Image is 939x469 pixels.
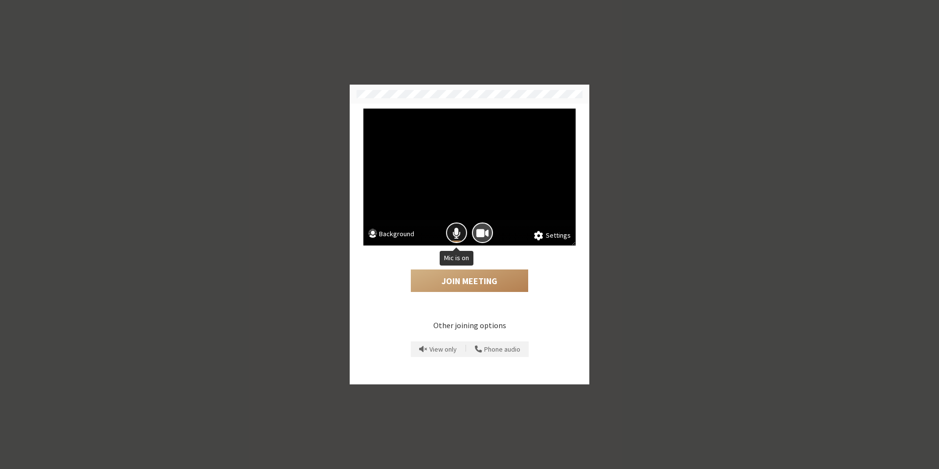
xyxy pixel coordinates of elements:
button: Settings [534,230,571,241]
button: Camera is on [472,223,493,244]
span: Phone audio [484,346,520,353]
button: Use your phone for mic and speaker while you view the meeting on this device. [471,341,524,357]
button: Background [368,229,414,241]
p: Other joining options [363,319,576,331]
button: Mic is on [446,223,467,244]
span: View only [429,346,457,353]
button: Join Meeting [411,269,528,292]
span: | [465,343,467,356]
button: Prevent echo when there is already an active mic and speaker in the room. [416,341,460,357]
